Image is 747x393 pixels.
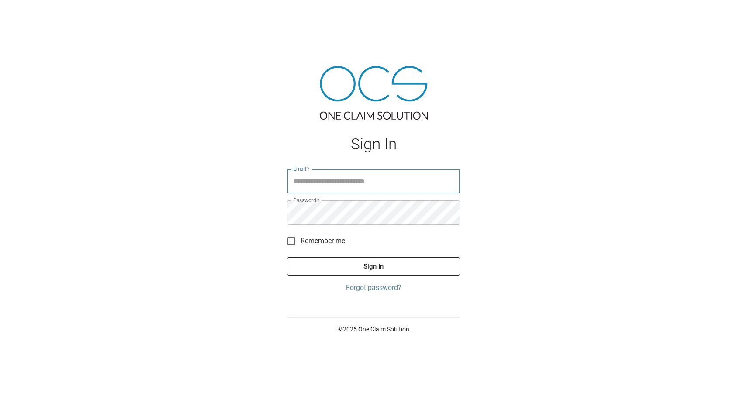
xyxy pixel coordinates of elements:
button: Sign In [287,257,460,276]
label: Email [293,165,310,172]
a: Forgot password? [287,283,460,293]
img: ocs-logo-white-transparent.png [10,5,45,23]
span: Remember me [301,236,345,246]
img: ocs-logo-tra.png [320,66,428,120]
h1: Sign In [287,135,460,153]
label: Password [293,196,319,204]
p: © 2025 One Claim Solution [287,325,460,334]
